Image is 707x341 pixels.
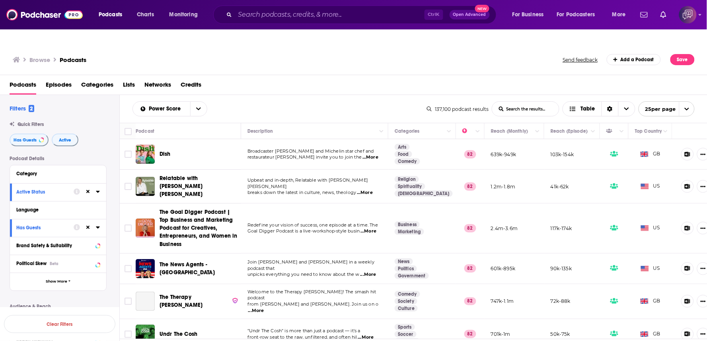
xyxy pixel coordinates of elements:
span: unpicks everything you need to know about the w [247,271,360,277]
button: Save [670,54,695,65]
a: Podchaser - Follow, Share and Rate Podcasts [6,7,83,22]
button: Choose View [563,101,635,116]
div: Category [16,171,95,176]
a: Networks [144,78,171,95]
span: Welcome to the Therapy [PERSON_NAME]! The smash hit podcast [247,289,376,301]
div: Top Country [635,126,662,136]
button: Column Actions [444,127,454,136]
span: Broadcaster [PERSON_NAME] and Michelin star chef and [247,148,374,154]
button: Clear Filters [4,315,115,333]
p: 82 [464,224,476,232]
span: Active [59,138,71,142]
a: Food [395,151,412,157]
span: For Podcasters [557,9,595,20]
span: Political Skew [16,261,47,266]
a: Categories [81,78,113,95]
button: Column Actions [473,127,483,136]
a: Comedy [395,291,420,297]
span: US [641,224,660,232]
div: Reach (Monthly) [491,126,528,136]
span: Open Advanced [453,13,486,17]
a: Undr The Cosh [160,330,197,338]
button: open menu [607,8,636,21]
span: Quick Filters [18,122,44,127]
p: 82 [464,182,476,190]
button: Category [16,169,100,178]
p: Audience & Reach [10,304,107,309]
p: 747k-1.1m [491,298,514,304]
p: 90k-135k [551,265,572,272]
div: Active Status [16,189,68,195]
a: Charts [132,8,159,21]
a: Business [395,221,420,228]
a: Credits [181,78,201,95]
p: Podcast Details [10,156,107,161]
a: The Therapy [PERSON_NAME] [160,293,238,309]
div: Podcast [136,126,154,136]
span: Episodes [46,78,72,95]
a: Show notifications dropdown [637,8,651,21]
button: Column Actions [617,127,627,136]
a: Relatable with Allie Beth Stuckey [136,177,155,196]
p: 103k-154k [551,151,574,158]
a: Comedy [395,158,420,165]
button: open menu [93,8,132,21]
a: Lists [123,78,135,95]
a: Brand Safety & Suitability [16,240,100,250]
button: Open AdvancedNew [450,10,490,19]
p: 117k-174k [551,225,572,232]
span: GB [641,297,660,305]
a: Politics [395,265,417,272]
a: The Therapy Crouch [136,292,155,311]
a: Government [395,273,429,279]
span: Undr The Cosh [160,331,197,337]
button: Has Guests [16,223,74,232]
button: open menu [164,8,208,21]
img: User Profile [679,6,697,23]
p: 72k-88k [551,298,571,304]
a: Dish [136,145,155,164]
span: ...More [362,154,378,161]
span: Join [PERSON_NAME] and [PERSON_NAME] in a weekly podcast that [247,259,374,271]
button: Show More [10,273,106,291]
span: ...More [358,334,374,341]
a: Sports [395,324,415,330]
div: 137,100 podcast results [427,106,489,112]
span: restaurateur [PERSON_NAME] invite you to join the [247,154,362,160]
a: Marketing [395,229,424,235]
a: Society [395,298,417,304]
a: Dish [160,150,171,158]
a: The Goal Digger Podcast | Top Business and Marketing Podcast for Creatives, Entrepreneurs, and Wo... [160,208,238,248]
p: 82 [464,264,476,272]
button: open menu [190,102,207,116]
span: The Goal Digger Podcast | Top Business and Marketing Podcast for Creatives, Entrepreneurs, and Wo... [160,209,238,247]
button: open menu [133,106,190,112]
span: GB [641,330,660,338]
a: [DEMOGRAPHIC_DATA] [395,190,453,197]
button: Has Guests [10,134,49,146]
span: Dish [160,151,171,157]
div: Categories [395,126,419,136]
a: Religion [395,176,419,182]
img: The Goal Digger Podcast | Top Business and Marketing Podcast for Creatives, Entrepreneurs, and Wo... [136,219,155,238]
span: US [641,182,660,190]
h2: Choose List sort [132,101,207,116]
h3: Browse [29,56,50,64]
span: New [475,5,489,12]
span: Upbeat and in-depth, Relatable with [PERSON_NAME] [PERSON_NAME] [247,177,368,189]
button: Show profile menu [679,6,697,23]
button: Column Actions [661,127,670,136]
p: 701k-1m [491,331,510,337]
span: Podcasts [10,78,36,95]
span: Toggle select row [125,298,132,305]
span: Toggle select row [125,183,132,190]
span: ...More [248,308,264,314]
a: Podcasts [60,56,86,64]
div: Sort Direction [602,102,618,116]
span: ...More [360,271,376,278]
